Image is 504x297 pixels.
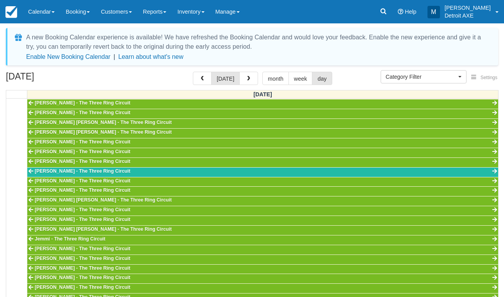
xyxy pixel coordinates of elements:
[289,72,313,85] button: week
[27,265,498,274] a: [PERSON_NAME] - The Three Ring Circuit
[26,33,489,51] div: A new Booking Calendar experience is available! We have refreshed the Booking Calendar and would ...
[27,99,498,109] a: [PERSON_NAME] - The Three Ring Circuit
[114,53,115,60] span: |
[27,255,498,264] a: [PERSON_NAME] - The Three Ring Circuit
[35,187,130,193] span: [PERSON_NAME] - The Three Ring Circuit
[27,129,498,138] a: [PERSON_NAME] [PERSON_NAME] - The Three Ring Circuit
[35,197,172,203] span: [PERSON_NAME] [PERSON_NAME] - The Three Ring Circuit
[27,274,498,283] a: [PERSON_NAME] - The Three Ring Circuit
[35,265,130,271] span: [PERSON_NAME] - The Three Ring Circuit
[427,6,440,18] div: M
[35,217,130,222] span: [PERSON_NAME] - The Three Ring Circuit
[35,100,130,106] span: [PERSON_NAME] - The Three Ring Circuit
[27,206,498,216] a: [PERSON_NAME] - The Three Ring Circuit
[405,9,417,15] span: Help
[35,236,105,242] span: Jemmi - The Three Ring Circuit
[35,246,130,251] span: [PERSON_NAME] - The Three Ring Circuit
[398,9,403,14] i: Help
[445,12,491,19] p: Detroit AXE
[27,226,498,235] a: [PERSON_NAME] [PERSON_NAME] - The Three Ring Circuit
[27,119,498,128] a: [PERSON_NAME] [PERSON_NAME] - The Three Ring Circuit
[35,178,130,184] span: [PERSON_NAME] - The Three Ring Circuit
[35,139,130,145] span: [PERSON_NAME] - The Three Ring Circuit
[35,168,130,174] span: [PERSON_NAME] - The Three Ring Circuit
[27,245,498,255] a: [PERSON_NAME] - The Three Ring Circuit
[27,235,498,245] a: Jemmi - The Three Ring Circuit
[27,284,498,293] a: [PERSON_NAME] - The Three Ring Circuit
[467,72,502,83] button: Settings
[253,91,272,97] span: [DATE]
[381,70,467,83] button: Category Filter
[35,285,130,290] span: [PERSON_NAME] - The Three Ring Circuit
[35,207,130,212] span: [PERSON_NAME] - The Three Ring Circuit
[26,53,110,61] button: Enable New Booking Calendar
[481,75,497,80] span: Settings
[35,256,130,261] span: [PERSON_NAME] - The Three Ring Circuit
[312,72,332,85] button: day
[35,159,130,164] span: [PERSON_NAME] - The Three Ring Circuit
[27,109,498,118] a: [PERSON_NAME] - The Three Ring Circuit
[211,72,240,85] button: [DATE]
[35,226,172,232] span: [PERSON_NAME] [PERSON_NAME] - The Three Ring Circuit
[27,158,498,167] a: [PERSON_NAME] - The Three Ring Circuit
[27,177,498,187] a: [PERSON_NAME] - The Three Ring Circuit
[27,148,498,157] a: [PERSON_NAME] - The Three Ring Circuit
[35,275,130,280] span: [PERSON_NAME] - The Three Ring Circuit
[35,129,172,135] span: [PERSON_NAME] [PERSON_NAME] - The Three Ring Circuit
[445,4,491,12] p: [PERSON_NAME]
[262,72,289,85] button: month
[6,72,105,86] h2: [DATE]
[27,196,498,206] a: [PERSON_NAME] [PERSON_NAME] - The Three Ring Circuit
[27,138,498,148] a: [PERSON_NAME] - The Three Ring Circuit
[27,168,498,177] a: [PERSON_NAME] - The Three Ring Circuit
[35,110,130,115] span: [PERSON_NAME] - The Three Ring Circuit
[386,73,456,81] span: Category Filter
[118,53,183,60] a: Learn about what's new
[35,149,130,154] span: [PERSON_NAME] - The Three Ring Circuit
[5,6,17,18] img: checkfront-main-nav-mini-logo.png
[27,187,498,196] a: [PERSON_NAME] - The Three Ring Circuit
[35,120,172,125] span: [PERSON_NAME] [PERSON_NAME] - The Three Ring Circuit
[27,216,498,225] a: [PERSON_NAME] - The Three Ring Circuit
